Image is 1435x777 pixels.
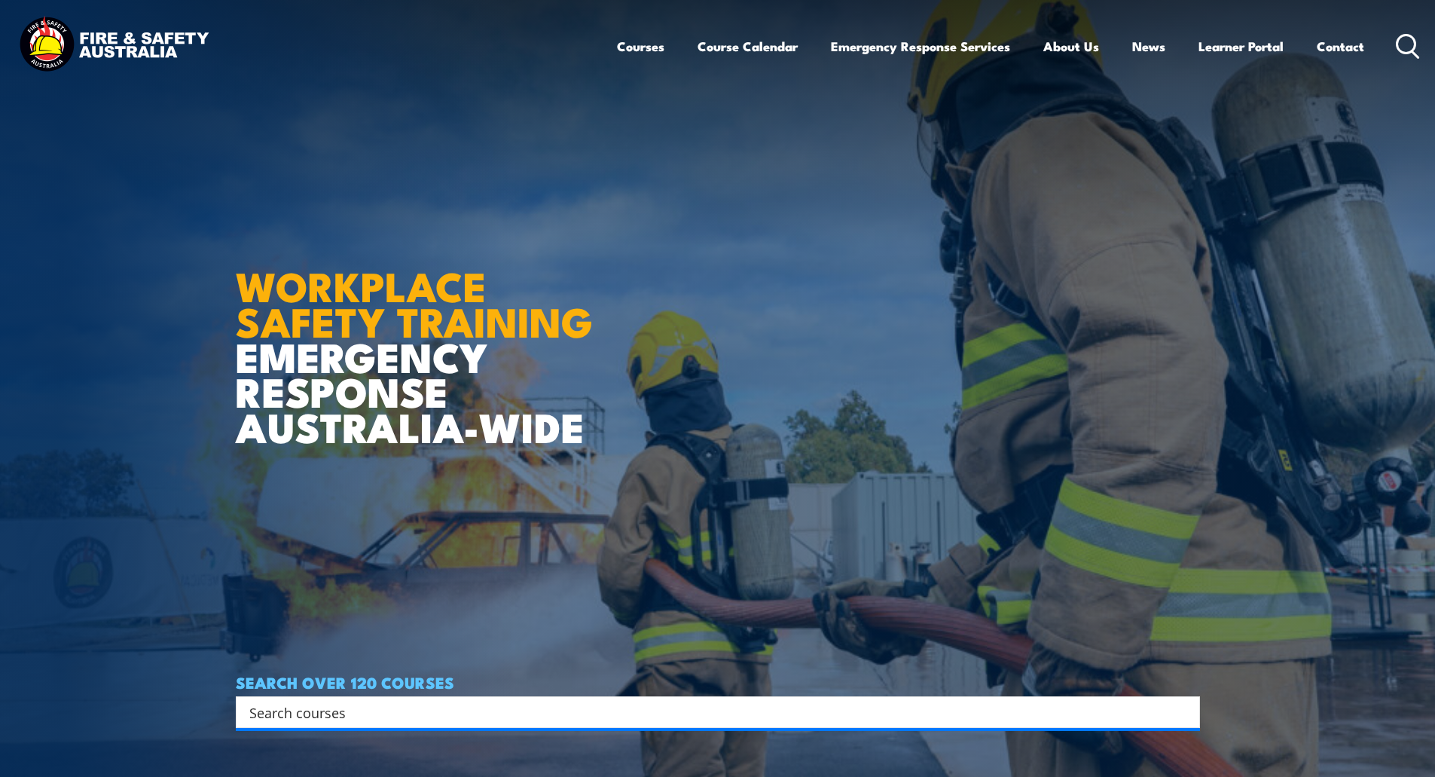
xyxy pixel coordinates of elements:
[236,674,1200,690] h4: SEARCH OVER 120 COURSES
[1317,26,1364,66] a: Contact
[252,702,1170,723] form: Search form
[831,26,1010,66] a: Emergency Response Services
[617,26,664,66] a: Courses
[236,230,604,444] h1: EMERGENCY RESPONSE AUSTRALIA-WIDE
[698,26,798,66] a: Course Calendar
[1132,26,1165,66] a: News
[1043,26,1099,66] a: About Us
[1198,26,1284,66] a: Learner Portal
[249,701,1167,723] input: Search input
[236,253,593,351] strong: WORKPLACE SAFETY TRAINING
[1174,702,1195,723] button: Search magnifier button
